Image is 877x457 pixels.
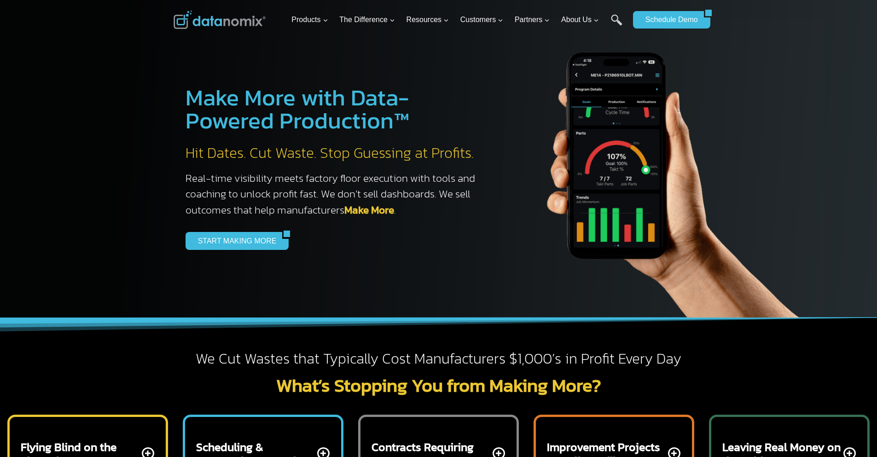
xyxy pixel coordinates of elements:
span: The Difference [339,14,395,26]
h2: What’s Stopping You from Making More? [174,376,704,394]
span: Customers [460,14,503,26]
h1: Make More with Data-Powered Production™ [186,86,485,132]
img: The Datanoix Mobile App available on Android and iOS Devices [503,18,825,318]
span: Resources [407,14,449,26]
span: About Us [561,14,599,26]
h3: Real-time visibility meets factory floor execution with tools and coaching to unlock profit fast.... [186,170,485,218]
span: Partners [515,14,550,26]
img: Datanomix [174,11,266,29]
h2: Hit Dates. Cut Waste. Stop Guessing at Profits. [186,144,485,163]
span: Products [291,14,328,26]
a: START MAKING MORE [186,232,283,249]
nav: Primary Navigation [288,5,628,35]
a: Schedule Demo [633,11,704,29]
a: Search [611,14,622,35]
a: Make More [344,202,394,218]
h2: We Cut Wastes that Typically Cost Manufacturers $1,000’s in Profit Every Day [174,349,704,369]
